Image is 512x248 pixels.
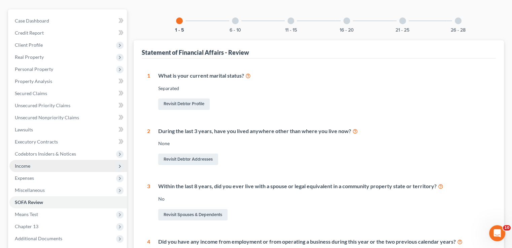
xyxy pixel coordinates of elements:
[9,27,127,39] a: Credit Report
[340,28,354,33] button: 16 - 20
[15,139,58,144] span: Executory Contracts
[6,182,129,194] textarea: Message…
[15,127,33,132] span: Lawsuits
[285,28,297,33] button: 11 - 15
[396,28,409,33] button: 21 - 25
[9,112,127,124] a: Unsecured Nonpriority Claims
[11,125,65,129] div: [PERSON_NAME] • 1m ago
[9,136,127,148] a: Executory Contracts
[15,66,53,72] span: Personal Property
[15,199,43,205] span: SOFA Review
[15,236,62,241] span: Additional Documents
[158,140,490,147] div: None
[118,3,130,15] div: Close
[115,194,126,205] button: Send a message…
[15,30,44,36] span: Credit Report
[142,48,249,56] div: Statement of Financial Affairs - Review
[15,54,44,60] span: Real Property
[9,99,127,112] a: Unsecured Priority Claims
[5,53,110,123] div: 🚨ATTN: [GEOGRAPHIC_DATA] of [US_STATE]The court has added a new Credit Counseling Field that we n...
[9,75,127,87] a: Property Analysis
[158,182,490,190] div: Within the last 8 years, did you ever live with a spouse or legal equivalent in a community prope...
[21,197,27,202] button: Gif picker
[43,197,48,202] button: Start recording
[4,3,17,15] button: go back
[15,102,70,108] span: Unsecured Priority Claims
[503,225,511,231] span: 10
[15,115,79,120] span: Unsecured Nonpriority Claims
[15,175,34,181] span: Expenses
[9,15,127,27] a: Case Dashboard
[15,187,45,193] span: Miscellaneous
[19,4,30,14] img: Profile image for Katie
[15,42,43,48] span: Client Profile
[32,197,37,202] button: Upload attachment
[451,28,466,33] button: 26 - 28
[158,196,490,202] div: No
[5,53,129,138] div: Katie says…
[15,18,49,24] span: Case Dashboard
[15,78,52,84] span: Property Analysis
[11,57,96,69] b: 🚨ATTN: [GEOGRAPHIC_DATA] of [US_STATE]
[10,197,16,202] button: Emoji picker
[11,73,105,119] div: The court has added a new Credit Counseling Field that we need to update upon filing. Please remo...
[15,211,38,217] span: Means Test
[9,196,127,208] a: SOFA Review
[147,182,150,222] div: 3
[33,8,63,15] p: Active 3h ago
[158,209,228,220] a: Revisit Spouses & Dependents
[33,3,76,8] h1: [PERSON_NAME]
[9,124,127,136] a: Lawsuits
[489,225,505,241] iframe: Intercom live chat
[175,28,184,33] button: 1 - 5
[158,85,490,92] div: Separated
[147,72,150,111] div: 1
[147,127,150,167] div: 2
[15,223,38,229] span: Chapter 13
[15,163,30,169] span: Income
[158,154,218,165] a: Revisit Debtor Addresses
[230,28,241,33] button: 6 - 10
[9,87,127,99] a: Secured Claims
[158,98,210,110] a: Revisit Debtor Profile
[15,90,47,96] span: Secured Claims
[158,127,490,135] div: During the last 3 years, have you lived anywhere other than where you live now?
[105,3,118,15] button: Home
[15,151,76,157] span: Codebtors Insiders & Notices
[158,238,490,246] div: Did you have any income from employment or from operating a business during this year or the two ...
[158,72,490,80] div: What is your current marital status?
